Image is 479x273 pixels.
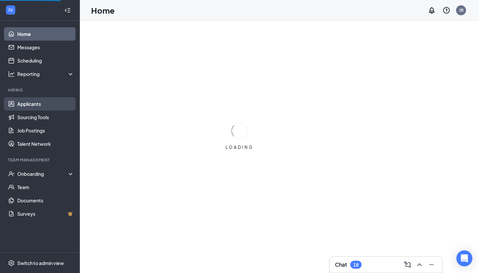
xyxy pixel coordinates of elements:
svg: Analysis [8,71,15,77]
div: Open Intercom Messenger [456,250,472,266]
svg: Minimize [427,261,435,269]
button: ChevronUp [414,259,425,270]
div: Onboarding [17,170,69,177]
svg: Notifications [428,6,436,14]
div: JB [459,7,463,13]
svg: ChevronUp [415,261,423,269]
div: Switch to admin view [17,260,64,266]
div: Reporting [17,71,75,77]
a: Scheduling [17,54,74,67]
svg: WorkstreamLogo [7,7,14,13]
a: Talent Network [17,137,74,150]
svg: UserCheck [8,170,15,177]
a: Documents [17,194,74,207]
svg: QuestionInfo [442,6,450,14]
svg: ComposeMessage [403,261,411,269]
a: Team [17,180,74,194]
div: 18 [353,262,359,268]
a: SurveysCrown [17,207,74,220]
h1: Home [91,5,115,16]
a: Messages [17,41,74,54]
div: Hiring [8,87,73,93]
div: Team Management [8,157,73,163]
a: Applicants [17,97,74,111]
a: Home [17,27,74,41]
h3: Chat [335,261,347,268]
a: Job Postings [17,124,74,137]
a: Sourcing Tools [17,111,74,124]
svg: Settings [8,260,15,266]
div: LOADING [223,144,256,150]
button: ComposeMessage [402,259,413,270]
button: Minimize [426,259,437,270]
svg: Collapse [64,7,71,14]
